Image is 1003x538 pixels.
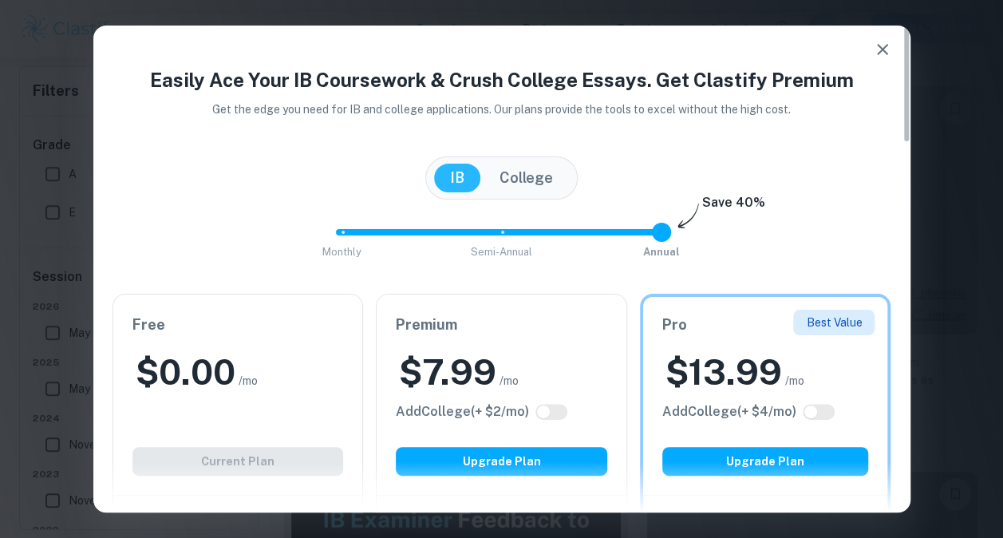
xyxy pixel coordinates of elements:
[396,314,607,336] h6: Premium
[662,402,796,421] h6: Click to see all the additional College features.
[190,101,813,118] p: Get the edge you need for IB and college applications. Our plans provide the tools to excel witho...
[136,349,235,396] h2: $ 0.00
[643,246,680,258] span: Annual
[471,246,532,258] span: Semi-Annual
[677,203,699,230] img: subscription-arrow.svg
[662,314,869,336] h6: Pro
[113,65,891,94] h4: Easily Ace Your IB Coursework & Crush College Essays. Get Clastify Premium
[500,372,519,390] span: /mo
[662,447,869,476] button: Upgrade Plan
[399,349,496,396] h2: $ 7.99
[484,164,569,192] button: College
[396,402,529,421] h6: Click to see all the additional College features.
[702,193,765,220] h6: Save 40%
[132,314,344,336] h6: Free
[785,372,804,390] span: /mo
[396,447,607,476] button: Upgrade Plan
[434,164,480,192] button: IB
[806,314,862,331] p: Best Value
[665,349,782,396] h2: $ 13.99
[239,372,258,390] span: /mo
[322,246,361,258] span: Monthly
